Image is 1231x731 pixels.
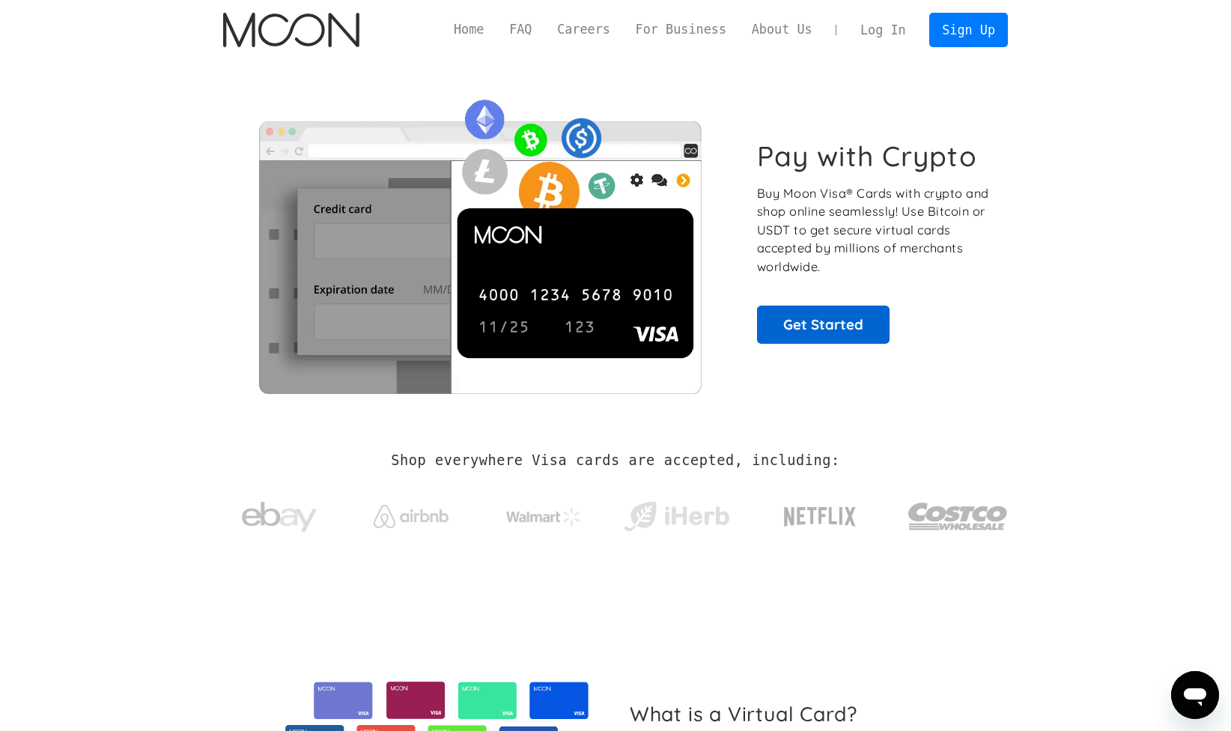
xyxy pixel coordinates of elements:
a: iHerb [621,482,732,544]
img: Costco [908,488,1008,545]
a: Netflix [753,483,887,543]
a: Costco [908,473,1008,552]
img: iHerb [621,497,732,536]
a: About Us [739,20,825,39]
img: Moon Logo [223,13,359,47]
img: ebay [242,494,317,541]
img: Moon Cards let you spend your crypto anywhere Visa is accepted. [223,89,736,393]
a: home [223,13,359,47]
h2: What is a Virtual Card? [630,702,996,726]
iframe: Button to launch messaging window [1171,671,1219,719]
img: Airbnb [374,505,449,528]
h2: Shop everywhere Visa cards are accepted, including: [391,452,839,469]
img: Netflix [782,498,857,536]
p: Buy Moon Visa® Cards with crypto and shop online seamlessly! Use Bitcoin or USDT to get secure vi... [757,184,991,276]
a: Get Started [757,306,890,343]
h1: Pay with Crypto [757,139,977,173]
a: Airbnb [356,490,467,536]
img: Walmart [506,508,581,526]
a: Log In [848,13,918,46]
a: Careers [544,20,622,39]
a: Walmart [488,493,600,533]
a: ebay [223,479,335,548]
a: FAQ [496,20,544,39]
a: Home [441,20,496,39]
a: Sign Up [929,13,1007,46]
a: For Business [623,20,739,39]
